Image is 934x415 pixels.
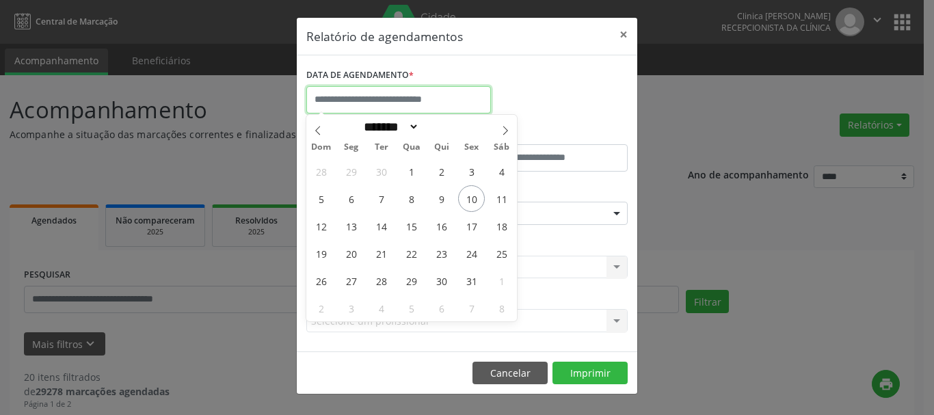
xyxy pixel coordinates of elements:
span: Outubro 15, 2025 [398,213,425,239]
span: Qui [427,143,457,152]
span: Novembro 8, 2025 [488,295,515,321]
span: Outubro 16, 2025 [428,213,455,239]
h5: Relatório de agendamentos [306,27,463,45]
label: ATÉ [470,123,628,144]
span: Setembro 28, 2025 [308,158,334,185]
span: Outubro 5, 2025 [308,185,334,212]
button: Close [610,18,637,51]
label: DATA DE AGENDAMENTO [306,65,414,86]
span: Outubro 4, 2025 [488,158,515,185]
span: Novembro 5, 2025 [398,295,425,321]
span: Outubro 19, 2025 [308,240,334,267]
span: Outubro 21, 2025 [368,240,395,267]
span: Outubro 12, 2025 [308,213,334,239]
span: Novembro 7, 2025 [458,295,485,321]
span: Seg [336,143,366,152]
span: Outubro 22, 2025 [398,240,425,267]
span: Novembro 2, 2025 [308,295,334,321]
span: Outubro 27, 2025 [338,267,364,294]
span: Outubro 2, 2025 [428,158,455,185]
span: Qua [397,143,427,152]
span: Outubro 20, 2025 [338,240,364,267]
span: Outubro 26, 2025 [308,267,334,294]
span: Outubro 25, 2025 [488,240,515,267]
span: Sex [457,143,487,152]
select: Month [359,120,419,134]
span: Novembro 1, 2025 [488,267,515,294]
span: Novembro 6, 2025 [428,295,455,321]
span: Outubro 1, 2025 [398,158,425,185]
span: Outubro 23, 2025 [428,240,455,267]
span: Novembro 4, 2025 [368,295,395,321]
span: Outubro 11, 2025 [488,185,515,212]
span: Sáb [487,143,517,152]
span: Outubro 6, 2025 [338,185,364,212]
span: Setembro 30, 2025 [368,158,395,185]
span: Outubro 28, 2025 [368,267,395,294]
span: Outubro 24, 2025 [458,240,485,267]
span: Outubro 10, 2025 [458,185,485,212]
span: Outubro 7, 2025 [368,185,395,212]
span: Outubro 3, 2025 [458,158,485,185]
span: Outubro 29, 2025 [398,267,425,294]
span: Outubro 9, 2025 [428,185,455,212]
button: Imprimir [552,362,628,385]
span: Outubro 14, 2025 [368,213,395,239]
span: Novembro 3, 2025 [338,295,364,321]
input: Year [419,120,464,134]
span: Dom [306,143,336,152]
span: Setembro 29, 2025 [338,158,364,185]
span: Outubro 13, 2025 [338,213,364,239]
button: Cancelar [472,362,548,385]
span: Outubro 30, 2025 [428,267,455,294]
span: Outubro 8, 2025 [398,185,425,212]
span: Outubro 18, 2025 [488,213,515,239]
span: Outubro 31, 2025 [458,267,485,294]
span: Outubro 17, 2025 [458,213,485,239]
span: Ter [366,143,397,152]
